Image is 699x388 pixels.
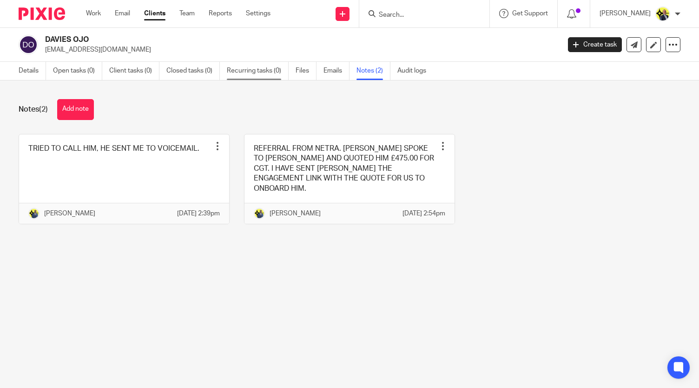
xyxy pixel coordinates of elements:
a: Create task [568,37,622,52]
p: [PERSON_NAME] [44,209,95,218]
h2: DAVIES OJO [45,35,452,45]
a: Work [86,9,101,18]
a: Reports [209,9,232,18]
a: Settings [246,9,270,18]
p: [DATE] 2:54pm [402,209,445,218]
img: svg%3E [19,35,38,54]
span: Get Support [512,10,548,17]
a: Client tasks (0) [109,62,159,80]
input: Search [378,11,462,20]
p: [EMAIL_ADDRESS][DOMAIN_NAME] [45,45,554,54]
a: Audit logs [397,62,433,80]
p: [PERSON_NAME] [600,9,651,18]
p: [PERSON_NAME] [270,209,321,218]
a: Recurring tasks (0) [227,62,289,80]
p: [DATE] 2:39pm [177,209,220,218]
a: Team [179,9,195,18]
button: Add note [57,99,94,120]
img: Dan-Starbridge%20(1).jpg [655,7,670,21]
a: Open tasks (0) [53,62,102,80]
a: Notes (2) [356,62,390,80]
a: Clients [144,9,165,18]
img: Dennis-Starbridge.jpg [28,208,40,219]
span: (2) [39,106,48,113]
img: Pixie [19,7,65,20]
a: Closed tasks (0) [166,62,220,80]
a: Details [19,62,46,80]
a: Files [296,62,317,80]
img: Dennis-Starbridge.jpg [254,208,265,219]
a: Emails [323,62,349,80]
a: Email [115,9,130,18]
h1: Notes [19,105,48,114]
